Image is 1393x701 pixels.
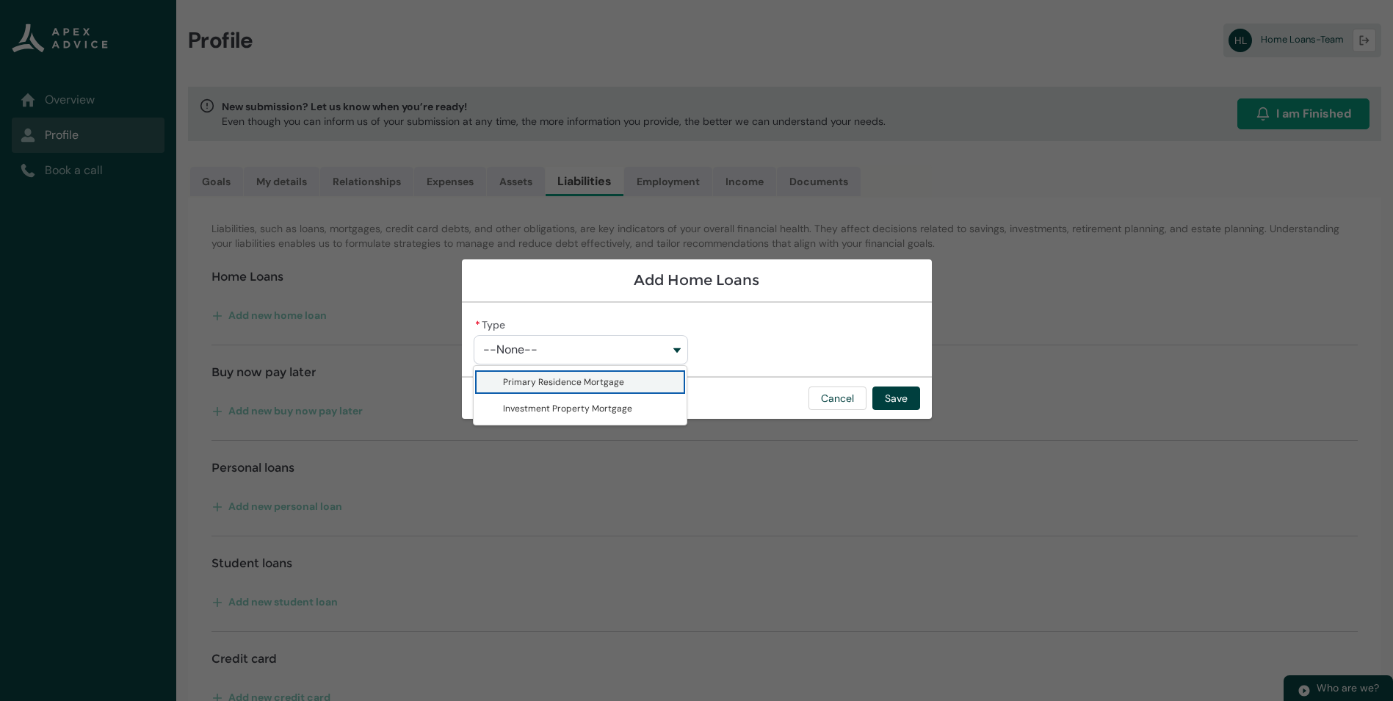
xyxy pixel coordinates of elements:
[473,365,687,425] div: Type
[474,271,920,290] h1: Add Home Loans
[474,314,511,332] label: Type
[808,387,866,410] button: Cancel
[872,387,920,410] button: Save
[483,343,538,356] span: --None--
[474,335,688,364] button: Type
[475,318,480,331] abbr: required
